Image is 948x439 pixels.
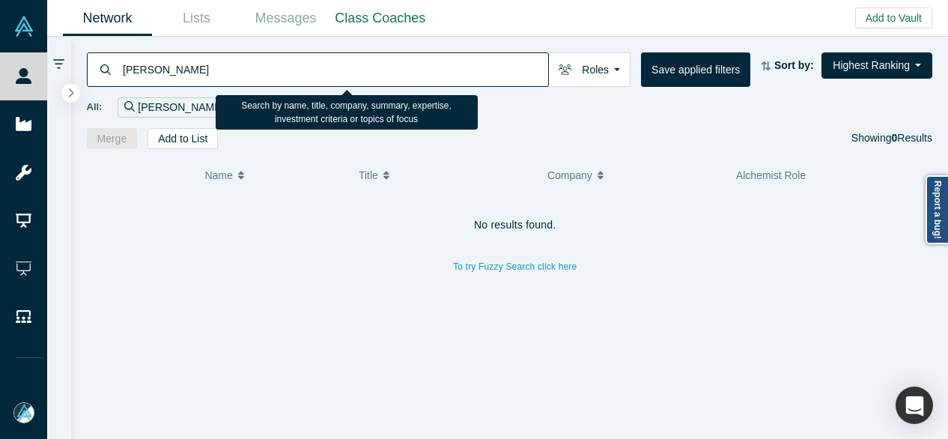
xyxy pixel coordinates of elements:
[855,7,932,28] button: Add to Vault
[330,1,431,36] a: Class Coaches
[224,99,235,116] button: Remove Filter
[152,1,241,36] a: Lists
[87,128,138,149] button: Merge
[87,219,944,231] h4: No results found.
[736,169,806,181] span: Alchemist Role
[892,132,932,144] span: Results
[148,128,218,149] button: Add to List
[13,402,34,423] img: Mia Scott's Account
[892,132,898,144] strong: 0
[87,100,103,115] span: All:
[359,160,378,191] span: Title
[926,175,948,244] a: Report a bug!
[851,128,932,149] div: Showing
[13,16,34,37] img: Alchemist Vault Logo
[821,52,932,79] button: Highest Ranking
[641,52,750,87] button: Save applied filters
[443,257,587,276] button: To try Fuzzy Search click here
[63,1,152,36] a: Network
[204,160,343,191] button: Name
[118,97,242,118] div: [PERSON_NAME]
[547,160,720,191] button: Company
[774,59,814,71] strong: Sort by:
[359,160,532,191] button: Title
[121,52,548,87] input: Search by name, title, company, summary, expertise, investment criteria or topics of focus
[547,160,592,191] span: Company
[548,52,631,87] button: Roles
[241,1,330,36] a: Messages
[204,160,232,191] span: Name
